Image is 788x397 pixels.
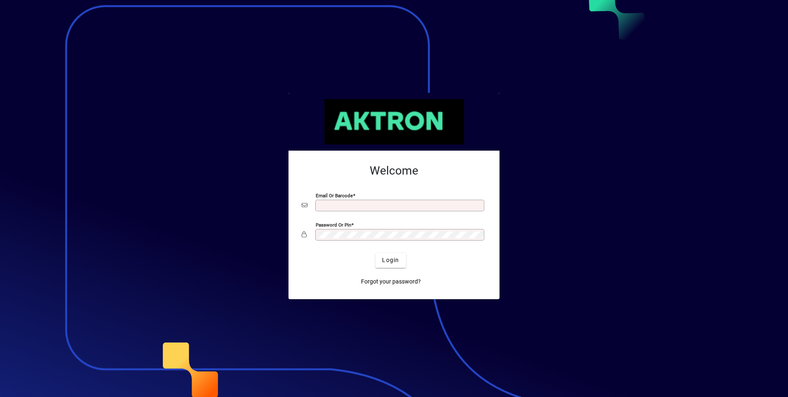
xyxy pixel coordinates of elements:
button: Login [375,253,406,268]
a: Forgot your password? [358,274,424,289]
span: Forgot your password? [361,277,421,286]
span: Login [382,256,399,265]
h2: Welcome [302,164,486,178]
mat-label: Password or Pin [316,222,351,227]
mat-label: Email or Barcode [316,192,353,198]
